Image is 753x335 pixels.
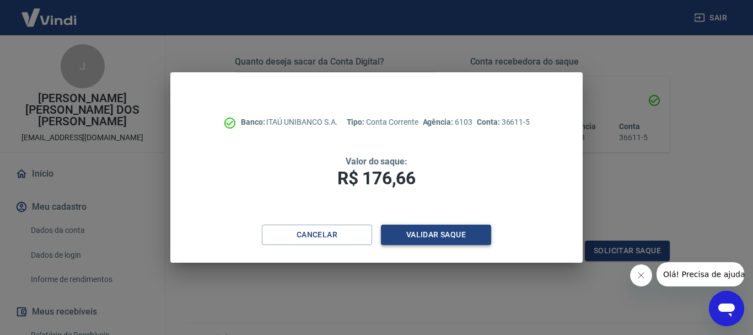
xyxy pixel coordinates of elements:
iframe: Botão para abrir a janela de mensagens [709,291,744,326]
p: Conta Corrente [347,116,418,128]
p: 6103 [423,116,472,128]
span: Valor do saque: [346,156,407,167]
p: 36611-5 [477,116,530,128]
iframe: Fechar mensagem [630,264,652,286]
iframe: Mensagem da empresa [657,262,744,286]
button: Validar saque [381,225,491,245]
span: Olá! Precisa de ajuda? [7,8,93,17]
span: R$ 176,66 [337,168,416,189]
span: Conta: [477,118,502,126]
p: ITAÚ UNIBANCO S.A. [241,116,338,128]
button: Cancelar [262,225,372,245]
span: Tipo: [347,118,367,126]
span: Agência: [423,118,455,126]
span: Banco: [241,118,267,126]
